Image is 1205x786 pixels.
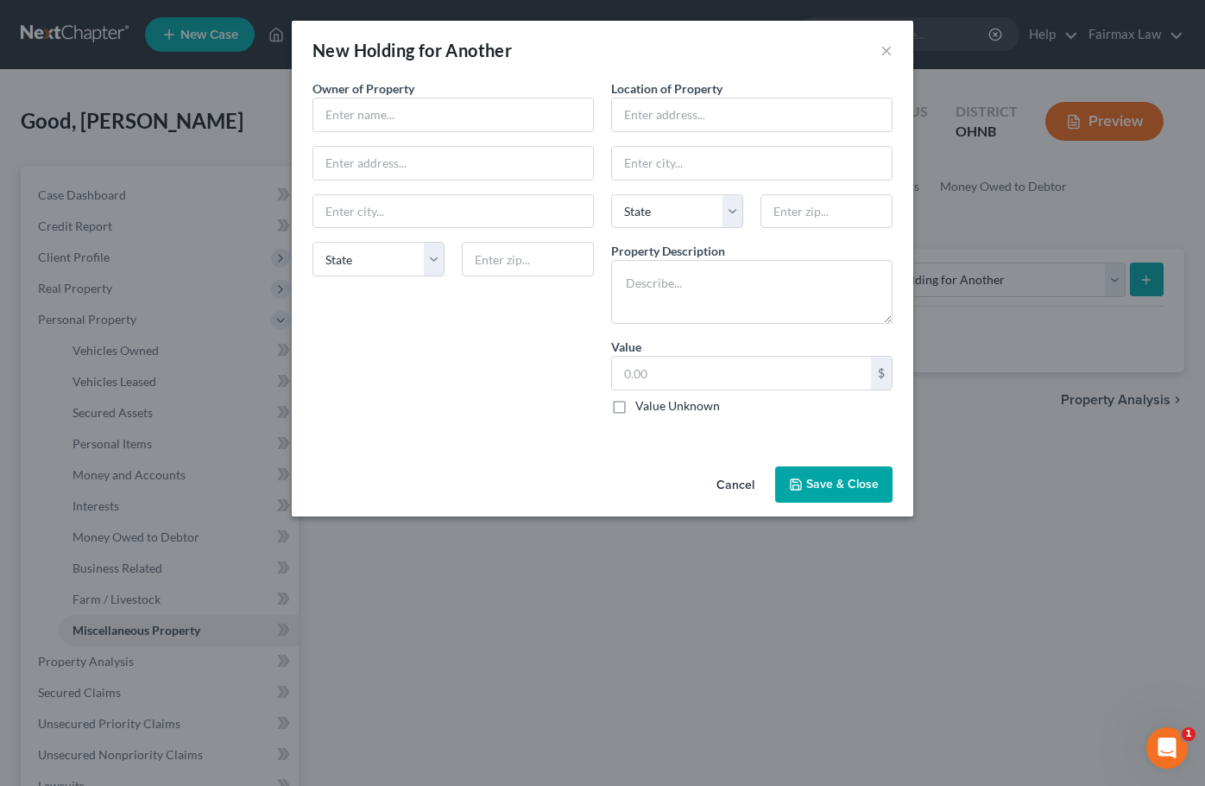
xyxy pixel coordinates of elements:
[1146,727,1188,769] iframe: Intercom live chat
[703,468,768,503] button: Cancel
[312,38,512,62] div: New Holding for Another
[312,81,414,96] span: Owner of Property
[611,79,722,98] label: Location of Property
[871,357,892,390] div: $
[462,242,594,276] input: Enter zip...
[760,194,893,229] input: Enter zip...
[635,397,720,415] label: Value Unknown
[612,147,892,180] input: Enter city...
[880,40,893,60] button: ×
[611,244,725,258] span: Property Description
[313,98,593,131] input: Enter name...
[775,466,893,503] button: Save & Close
[612,98,892,131] input: Enter address...
[612,357,871,390] input: 0.00
[313,195,593,228] input: Enter city...
[313,147,593,180] input: Enter address...
[611,338,641,356] label: Value
[1182,727,1196,741] span: 1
